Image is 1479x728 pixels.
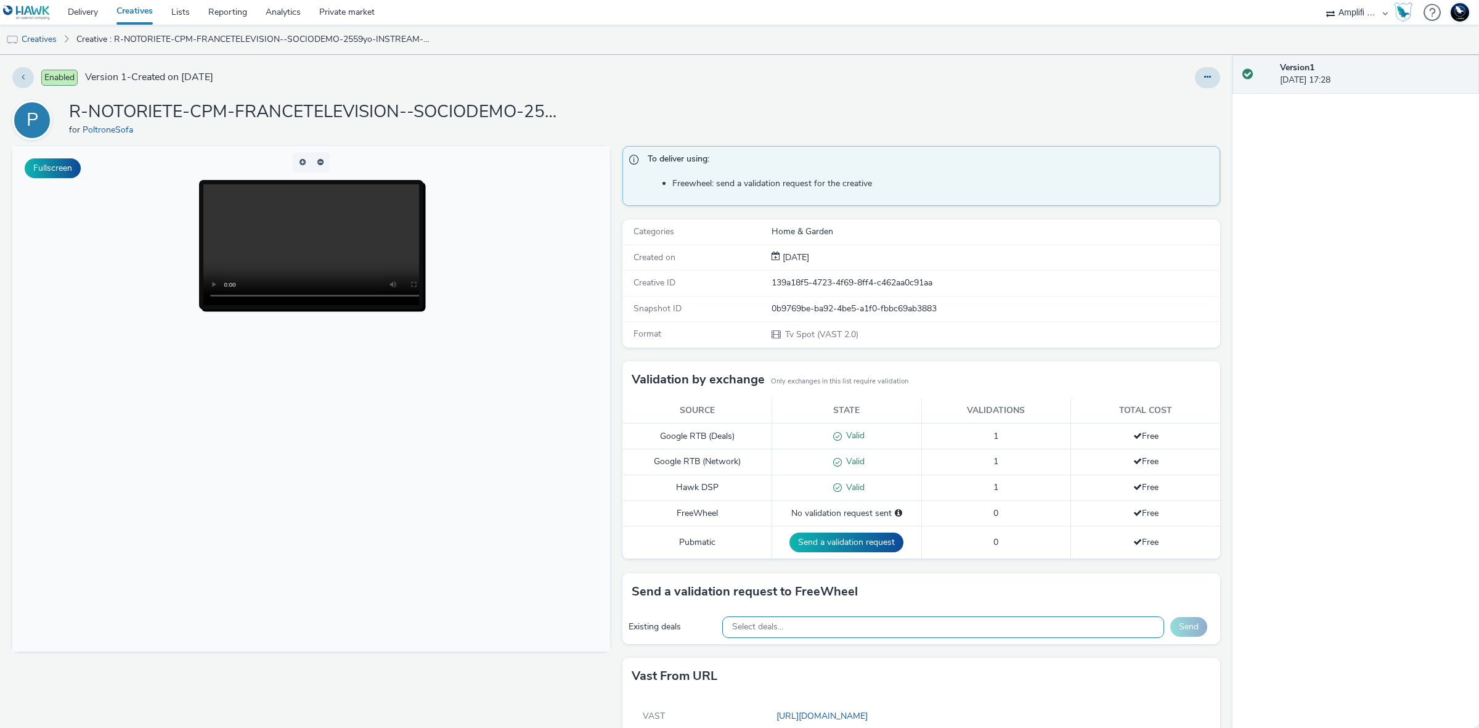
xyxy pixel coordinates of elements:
[1170,617,1207,637] button: Send
[776,710,873,722] a: [URL][DOMAIN_NAME]
[69,124,83,136] span: for
[1133,507,1159,519] span: Free
[780,252,809,264] div: Creation 25 August 2025, 17:28
[622,526,772,559] td: Pubmatic
[993,456,998,467] span: 1
[993,481,998,493] span: 1
[772,303,1219,315] div: 0b9769be-ba92-4be5-a1f0-fbbc69ab3883
[1280,62,1469,87] div: [DATE] 17:28
[778,507,915,520] div: No validation request sent
[622,501,772,526] td: FreeWheel
[842,430,865,441] span: Valid
[993,430,998,442] span: 1
[921,398,1071,423] th: Validations
[1133,481,1159,493] span: Free
[993,536,998,548] span: 0
[629,621,716,633] div: Existing deals
[70,25,440,54] a: Creative : R-NOTORIETE-CPM-FRANCETELEVISION--SOCIODEMO-2559yo-INSTREAM-1x1-TV-15s-P-INSTREAM-1x1-...
[732,622,783,632] span: Select deals...
[772,398,922,423] th: State
[41,70,78,86] span: Enabled
[632,370,765,389] h3: Validation by exchange
[622,475,772,501] td: Hawk DSP
[634,252,675,263] span: Created on
[1133,536,1159,548] span: Free
[632,667,717,685] h3: Vast from URL
[772,226,1219,238] div: Home & Garden
[634,303,682,314] span: Snapshot ID
[672,178,1213,190] li: Freewheel: send a validation request for the creative
[895,507,902,520] div: Please select a deal below and click on Send to send a validation request to FreeWheel.
[780,252,809,263] span: [DATE]
[1280,62,1314,73] strong: Version 1
[632,583,858,601] h3: Send a validation request to FreeWheel
[643,710,665,722] span: VAST
[1451,3,1469,22] img: Support Hawk
[622,449,772,475] td: Google RTB (Network)
[85,70,213,84] span: Version 1 - Created on [DATE]
[83,124,138,136] a: PoltroneSofa
[622,398,772,423] th: Source
[3,5,51,20] img: undefined Logo
[648,153,1207,169] span: To deliver using:
[26,103,38,137] div: P
[772,277,1219,289] div: 139a18f5-4723-4f69-8ff4-c462aa0c91aa
[993,507,998,519] span: 0
[1071,398,1221,423] th: Total cost
[771,377,908,386] small: Only exchanges in this list require validation
[789,533,903,552] button: Send a validation request
[842,456,865,467] span: Valid
[1394,2,1412,22] img: Hawk Academy
[69,100,562,124] h1: R-NOTORIETE-CPM-FRANCETELEVISION--SOCIODEMO-2559yo-INSTREAM-1x1-TV-15s-P-INSTREAM-1x1-W35Promo-$4...
[634,226,674,237] span: Categories
[1133,430,1159,442] span: Free
[622,423,772,449] td: Google RTB (Deals)
[12,114,57,126] a: P
[784,329,858,340] span: Tv Spot (VAST 2.0)
[1133,456,1159,467] span: Free
[634,328,661,340] span: Format
[634,277,675,288] span: Creative ID
[842,481,865,493] span: Valid
[6,34,18,46] img: tv
[25,158,81,178] button: Fullscreen
[1394,2,1417,22] a: Hawk Academy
